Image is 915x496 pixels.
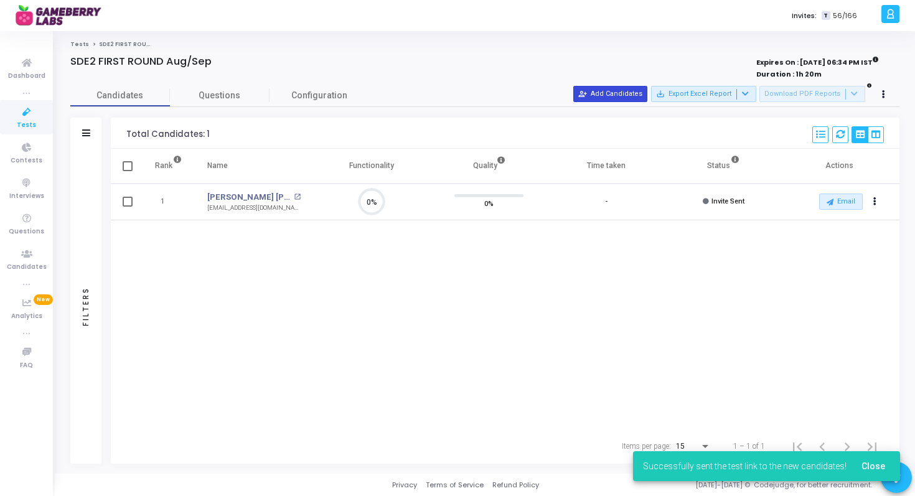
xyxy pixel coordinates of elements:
[587,159,626,172] div: Time taken
[9,191,44,202] span: Interviews
[170,89,270,102] span: Questions
[11,311,42,322] span: Analytics
[833,11,857,21] span: 56/166
[822,11,830,21] span: T
[70,40,89,48] a: Tests
[866,194,883,211] button: Actions
[142,184,195,220] td: 1
[34,294,53,305] span: New
[782,149,899,184] th: Actions
[11,156,42,166] span: Contests
[16,3,109,28] img: logo
[207,159,228,172] div: Name
[643,460,847,472] span: Successfully sent the test link to the new candidates!
[819,194,863,210] button: Email
[492,480,539,490] a: Refund Policy
[207,191,291,204] a: [PERSON_NAME] [PERSON_NAME]
[20,360,33,371] span: FAQ
[70,55,212,68] h4: SDE2 FIRST ROUND Aug/Sep
[711,197,744,205] span: Invite Sent
[605,197,608,207] div: -
[70,89,170,102] span: Candidates
[656,90,665,98] mat-icon: save_alt
[126,129,210,139] div: Total Candidates: 1
[8,71,45,82] span: Dashboard
[756,54,879,68] strong: Expires On : [DATE] 06:34 PM IST
[785,434,810,459] button: First page
[759,86,865,102] button: Download PDF Reports
[17,120,36,131] span: Tests
[810,434,835,459] button: Previous page
[7,262,47,273] span: Candidates
[70,40,899,49] nav: breadcrumb
[651,86,756,102] button: Export Excel Report
[573,86,647,102] button: Add Candidates
[426,480,484,490] a: Terms of Service
[665,149,782,184] th: Status
[80,238,91,375] div: Filters
[578,90,587,98] mat-icon: person_add_alt
[99,40,183,48] span: SDE2 FIRST ROUND Aug/Sep
[9,227,44,237] span: Questions
[835,434,860,459] button: Next page
[852,455,895,477] button: Close
[861,461,885,471] span: Close
[792,11,817,21] label: Invites:
[207,204,301,213] div: [EMAIL_ADDRESS][DOMAIN_NAME]
[294,194,301,200] mat-icon: open_in_new
[852,126,884,143] div: View Options
[756,69,822,79] strong: Duration : 1h 20m
[313,149,430,184] th: Functionality
[291,89,347,102] span: Configuration
[430,149,547,184] th: Quality
[484,197,494,210] span: 0%
[392,480,417,490] a: Privacy
[860,434,884,459] button: Last page
[142,149,195,184] th: Rank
